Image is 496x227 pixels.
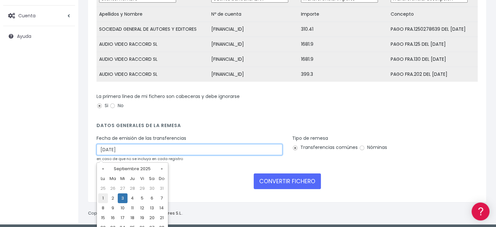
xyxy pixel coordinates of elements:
td: SOCIEDAD GENERAL DE AUTORES Y EDITORES [97,22,209,37]
label: Fecha de emisión de las transferencias [97,135,186,142]
a: Ayuda [3,29,75,43]
td: PAGO FRA.125 DEL [DATE] [388,37,478,52]
td: 15 [98,213,108,223]
td: AUDIO VIDEO RACCORD SL [97,37,209,52]
td: PAGO FRA.1250278639 DEL [DATE] [388,22,478,37]
span: Ayuda [17,33,31,40]
td: 8 [98,203,108,213]
div: Convertir ficheros [7,72,124,78]
td: 2 [108,193,118,203]
label: Nóminas [359,144,387,151]
td: 1681.9 [298,37,388,52]
a: General [7,140,124,150]
a: Información general [7,56,124,66]
label: Tipo de remesa [292,135,328,142]
td: 399.3 [298,67,388,82]
a: Formatos [7,83,124,93]
label: No [110,102,124,109]
td: 19 [137,213,147,223]
td: 310.41 [298,22,388,37]
td: 17 [118,213,128,223]
td: AUDIO VIDEO RACCORD SL [97,52,209,67]
td: 7 [157,193,167,203]
a: POWERED BY ENCHANT [90,188,126,194]
button: CONVERTIR FICHERO [254,173,321,189]
td: Nº de cuenta [209,7,298,22]
div: Información general [7,45,124,52]
th: » [157,164,167,174]
label: La primera línea de mi fichero son cabeceras y debe ignorarse [97,93,240,100]
td: 12 [137,203,147,213]
a: Perfiles de empresas [7,113,124,123]
h4: Datos generales de la remesa [97,123,478,132]
td: [FINANCIAL_ID] [209,22,298,37]
td: [FINANCIAL_ID] [209,67,298,82]
td: 13 [147,203,157,213]
td: 21 [157,213,167,223]
td: 27 [118,184,128,193]
td: 26 [108,184,118,193]
th: Mi [118,174,128,184]
td: 30 [147,184,157,193]
td: 9 [108,203,118,213]
td: 18 [128,213,137,223]
td: Concepto [388,7,478,22]
th: Do [157,174,167,184]
td: 6 [147,193,157,203]
button: Contáctanos [7,175,124,186]
th: Sa [147,174,157,184]
label: Transferencias comúnes [292,144,358,151]
td: 4 [128,193,137,203]
th: Septiembre 2025 [108,164,157,174]
th: Vi [137,174,147,184]
th: Lu [98,174,108,184]
td: [FINANCIAL_ID] [209,37,298,52]
th: Ju [128,174,137,184]
a: Problemas habituales [7,93,124,103]
a: Cuenta [3,9,75,23]
div: Programadores [7,157,124,163]
div: Facturación [7,130,124,136]
td: 10 [118,203,128,213]
td: 16 [108,213,118,223]
td: Apellidos y Nombre [97,7,209,22]
p: Copyright © 2025 . [88,210,183,217]
td: Importe [298,7,388,22]
td: PAGO FRA.202 DEL [DATE] [388,67,478,82]
td: 1681.9 [298,52,388,67]
td: [FINANCIAL_ID] [209,52,298,67]
td: 29 [137,184,147,193]
td: 11 [128,203,137,213]
th: « [98,164,108,174]
a: Videotutoriales [7,103,124,113]
td: 5 [137,193,147,203]
td: 31 [157,184,167,193]
td: PAGO FRA.130 DEL [DATE] [388,52,478,67]
td: 28 [128,184,137,193]
span: Cuenta [18,12,36,19]
td: 3 [118,193,128,203]
td: AUDIO VIDEO RACCORD SL [97,67,209,82]
th: Ma [108,174,118,184]
td: 1 [98,193,108,203]
small: en caso de que no se incluya en cada registro [97,156,183,161]
label: Si [97,102,108,109]
td: 25 [98,184,108,193]
td: 20 [147,213,157,223]
td: 14 [157,203,167,213]
a: API [7,167,124,177]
